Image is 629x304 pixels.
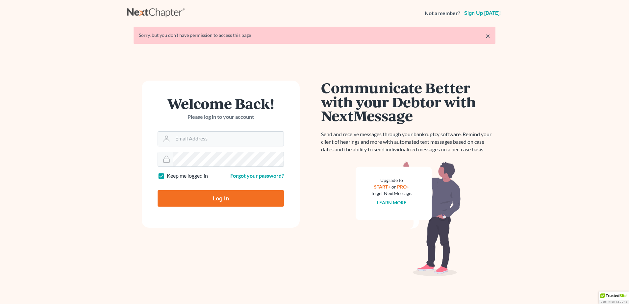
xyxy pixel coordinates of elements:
[486,32,490,40] a: ×
[158,113,284,121] p: Please log in to your account
[374,184,391,190] a: START+
[371,190,412,197] div: to get NextMessage.
[139,32,490,38] div: Sorry, but you don't have permission to access this page
[599,291,629,304] div: TrustedSite Certified
[397,184,410,190] a: PRO+
[173,132,284,146] input: Email Address
[158,190,284,207] input: Log In
[371,177,412,184] div: Upgrade to
[158,96,284,111] h1: Welcome Back!
[167,172,208,180] label: Keep me logged in
[321,81,495,123] h1: Communicate Better with your Debtor with NextMessage
[392,184,396,190] span: or
[377,200,407,205] a: Learn more
[425,10,460,17] strong: Not a member?
[463,11,502,16] a: Sign up [DATE]!
[230,172,284,179] a: Forgot your password?
[321,131,495,153] p: Send and receive messages through your bankruptcy software. Remind your client of hearings and mo...
[356,161,461,276] img: nextmessage_bg-59042aed3d76b12b5cd301f8e5b87938c9018125f34e5fa2b7a6b67550977c72.svg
